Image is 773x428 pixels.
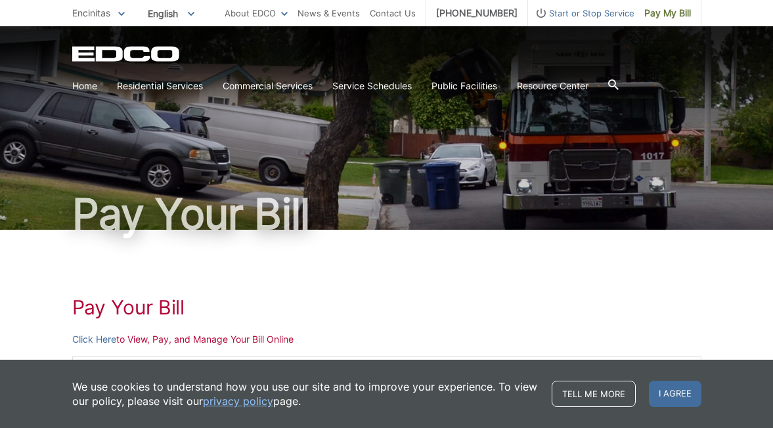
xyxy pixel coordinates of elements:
[649,381,701,407] span: I agree
[72,295,701,319] h1: Pay Your Bill
[117,79,203,93] a: Residential Services
[72,193,701,235] h1: Pay Your Bill
[332,79,412,93] a: Service Schedules
[552,381,636,407] a: Tell me more
[138,3,204,24] span: English
[431,79,497,93] a: Public Facilities
[72,332,701,347] p: to View, Pay, and Manage Your Bill Online
[644,6,691,20] span: Pay My Bill
[72,46,181,62] a: EDCD logo. Return to the homepage.
[72,7,110,18] span: Encinitas
[517,79,588,93] a: Resource Center
[223,79,313,93] a: Commercial Services
[298,6,360,20] a: News & Events
[370,6,416,20] a: Contact Us
[72,79,97,93] a: Home
[72,332,116,347] a: Click Here
[225,6,288,20] a: About EDCO
[72,379,539,408] p: We use cookies to understand how you use our site and to improve your experience. To view our pol...
[203,394,273,408] a: privacy policy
